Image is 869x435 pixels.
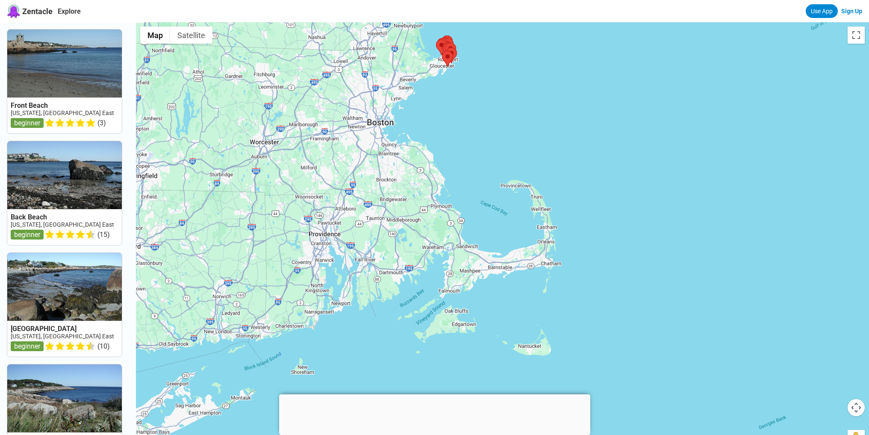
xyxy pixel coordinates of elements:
img: Zentacle logo [7,4,21,18]
a: Use App [806,4,838,18]
span: Zentacle [22,7,53,16]
a: Zentacle logoZentacle [7,4,53,18]
a: Explore [58,7,81,15]
button: Map camera controls [848,399,865,416]
iframe: Advertisement [279,394,590,433]
button: Show satellite imagery [170,27,212,44]
a: Sign Up [841,8,862,15]
button: Toggle fullscreen view [848,27,865,44]
button: Show street map [140,27,170,44]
